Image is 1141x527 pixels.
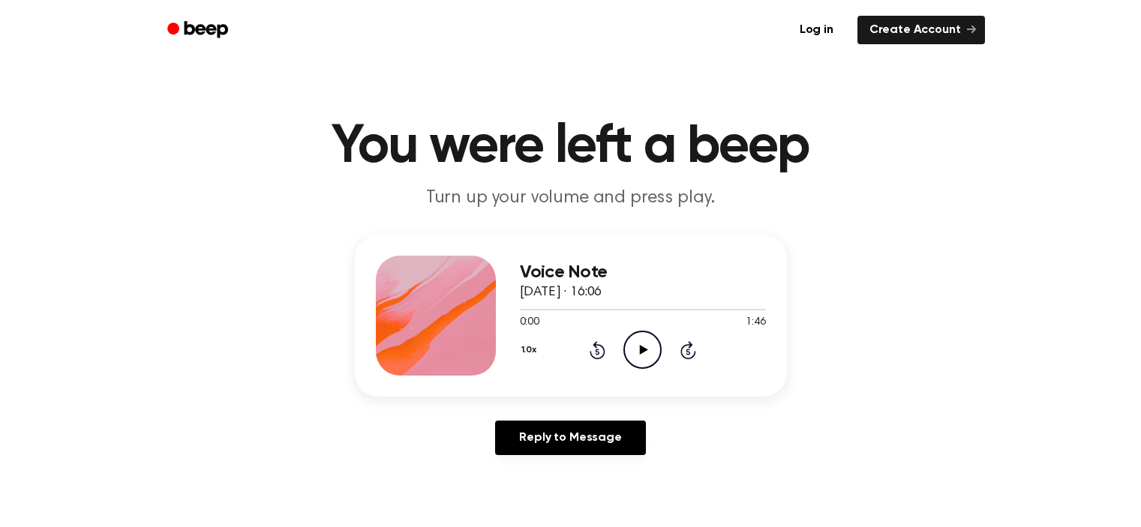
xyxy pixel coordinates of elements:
h1: You were left a beep [187,120,955,174]
span: 0:00 [520,315,539,331]
span: 1:46 [746,315,765,331]
button: 1.0x [520,337,542,363]
a: Create Account [857,16,985,44]
a: Reply to Message [495,421,645,455]
h3: Voice Note [520,262,766,283]
a: Beep [157,16,242,45]
p: Turn up your volume and press play. [283,186,859,211]
span: [DATE] · 16:06 [520,286,602,299]
a: Log in [785,13,848,47]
